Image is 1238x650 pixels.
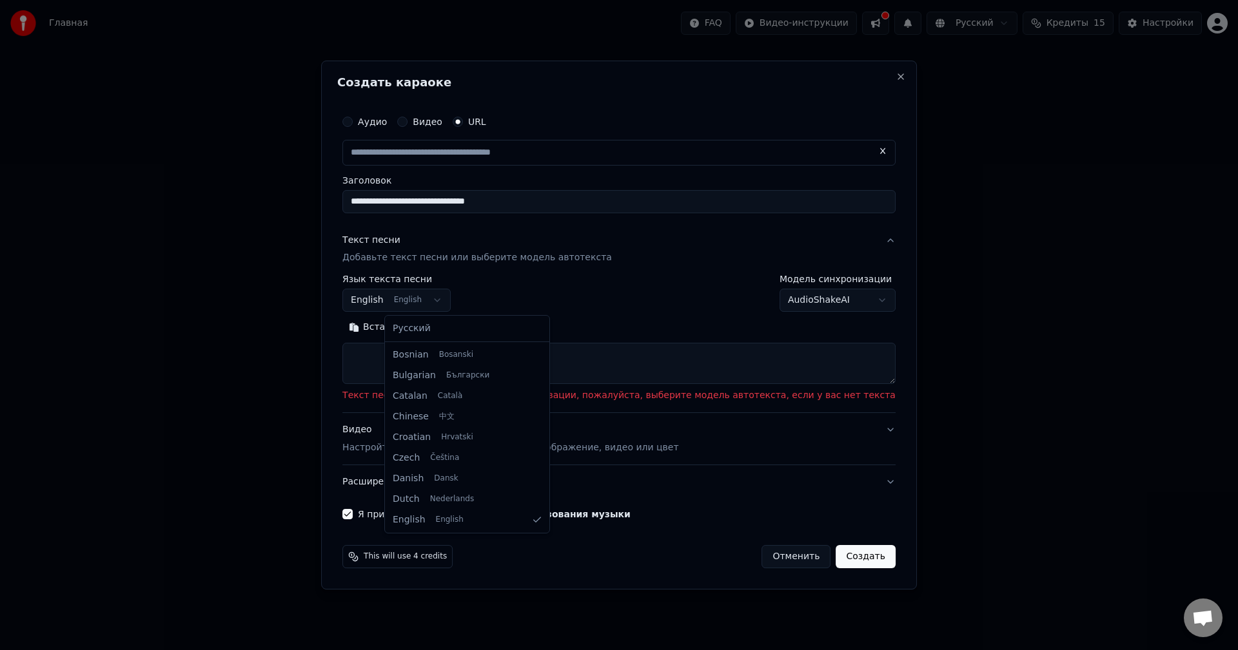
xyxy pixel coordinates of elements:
span: Croatian [393,431,431,444]
span: Nederlands [430,494,474,504]
span: Catalan [393,390,427,403]
span: Chinese [393,410,429,423]
span: Русский [393,322,431,335]
span: Català [438,391,462,401]
span: Dutch [393,493,420,506]
span: Bosanski [439,350,473,360]
span: Čeština [430,453,459,463]
span: Bulgarian [393,369,436,382]
span: English [393,513,426,526]
span: Czech [393,452,420,464]
span: Dansk [434,473,458,484]
span: Български [446,370,489,381]
span: 中文 [439,412,455,422]
span: English [436,515,464,525]
span: Danish [393,472,424,485]
span: Bosnian [393,349,429,361]
span: Hrvatski [441,432,473,443]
